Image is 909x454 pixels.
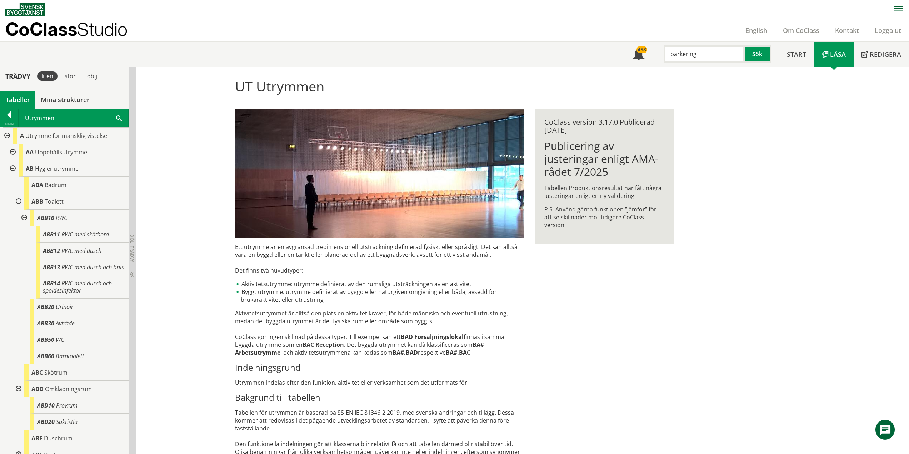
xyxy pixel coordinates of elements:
span: ABA [31,181,43,189]
span: Skötrum [44,369,68,376]
span: RWC med dusch [61,247,101,255]
h1: UT Utrymmen [235,78,674,100]
div: stor [60,71,80,81]
a: Läsa [814,42,854,67]
span: Sök i tabellen [116,114,122,121]
p: CoClass [5,25,128,33]
div: dölj [83,71,101,81]
span: ABB10 [37,214,54,222]
a: 458 [625,42,652,67]
span: ABE [31,434,43,442]
img: Svensk Byggtjänst [5,3,45,16]
span: Studio [77,19,128,40]
span: Toalett [45,198,64,205]
div: Trädvy [1,72,34,80]
strong: BAD Försäljningslokal [401,333,464,341]
span: Sakristia [56,418,78,426]
span: RWC [56,214,67,222]
span: ABD10 [37,401,55,409]
span: RWC med dusch och spoldesinfektor [43,279,112,294]
span: Avträde [56,319,75,327]
span: ABB13 [43,263,60,271]
a: Mina strukturer [35,91,95,109]
input: Sök [664,45,745,63]
span: Hygienutrymme [35,165,79,173]
img: utrymme.jpg [235,109,524,238]
a: Kontakt [827,26,867,35]
span: ABD20 [37,418,55,426]
span: Redigera [870,50,901,59]
h1: Publicering av justeringar enligt AMA-rådet 7/2025 [544,140,665,178]
li: Aktivitetsutrymme: utrymme definierat av den rumsliga utsträckningen av en aktivitet [235,280,524,288]
span: AA [26,148,34,156]
span: AB [26,165,34,173]
a: Redigera [854,42,909,67]
span: Barntoalett [56,352,84,360]
span: ABB12 [43,247,60,255]
span: ABB [31,198,43,205]
strong: BA# Arbetsutrymme [235,341,484,356]
span: Utrymme för mänsklig vistelse [25,132,107,140]
span: ABB50 [37,336,54,344]
span: Dölj trädvy [129,234,135,262]
span: A [20,132,24,140]
span: Urinoir [56,303,73,311]
span: Omklädningsrum [45,385,92,393]
div: CoClass version 3.17.0 Publicerad [DATE] [544,118,665,134]
h3: Indelningsgrund [235,362,524,373]
span: Duschrum [44,434,73,442]
a: Start [779,42,814,67]
span: RWC med dusch och brits [61,263,124,271]
strong: BA#.BAD [393,349,418,356]
div: 458 [636,46,647,53]
strong: BA#.BAC [446,349,470,356]
div: Tillbaka [0,121,18,127]
span: Provrum [56,401,78,409]
li: Byggt utrymme: utrymme definierat av byggd eller naturgiven omgivning eller båda, avsedd för bruk... [235,288,524,304]
span: Badrum [45,181,66,189]
span: Start [787,50,806,59]
div: liten [37,71,58,81]
span: WC [56,336,64,344]
span: ABB11 [43,230,60,238]
a: CoClassStudio [5,19,143,41]
span: ABB30 [37,319,54,327]
span: ABB14 [43,279,60,287]
span: ABC [31,369,43,376]
a: Om CoClass [775,26,827,35]
span: Läsa [830,50,846,59]
strong: BAC Reception [303,341,344,349]
p: P.S. Använd gärna funktionen ”Jämför” för att se skillnader mot tidigare CoClass version. [544,205,665,229]
h3: Bakgrund till tabellen [235,392,524,403]
span: ABB60 [37,352,54,360]
div: Utrymmen [19,109,128,127]
span: ABD [31,385,44,393]
p: Tabellen Produktionsresultat har fått några justeringar enligt en ny validering. [544,184,665,200]
span: ABB20 [37,303,54,311]
span: Uppehållsutrymme [35,148,87,156]
a: Logga ut [867,26,909,35]
button: Sök [745,45,771,63]
span: Notifikationer [633,49,644,61]
span: RWC med skötbord [61,230,109,238]
a: English [738,26,775,35]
